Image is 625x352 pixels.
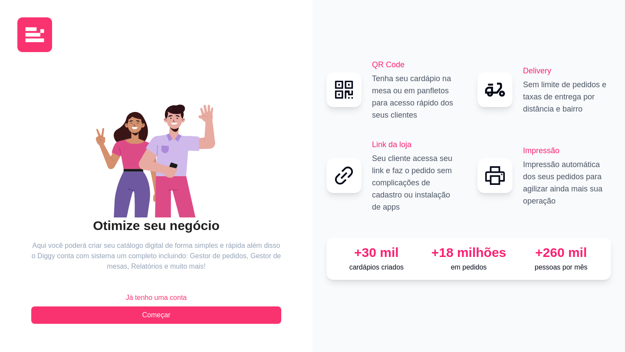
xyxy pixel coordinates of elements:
h2: Delivery [523,65,611,77]
span: Começar [142,310,171,320]
p: cardápios criados [334,262,419,273]
p: em pedidos [426,262,512,273]
span: Já tenho uma conta [126,293,187,303]
p: Seu cliente acessa seu link e faz o pedido sem complicações de cadastro ou instalação de apps [372,152,460,213]
p: pessoas por mês [518,262,604,273]
div: +18 milhões [426,245,512,260]
p: Sem limite de pedidos e taxas de entrega por distância e bairro [523,79,611,115]
p: Tenha seu cardápio na mesa ou em panfletos para acesso rápido dos seus clientes [372,72,460,121]
img: logo [17,17,52,52]
h2: Otimize seu negócio [31,217,281,234]
button: Já tenho uma conta [31,289,281,306]
h2: QR Code [372,59,460,71]
div: +30 mil [334,245,419,260]
button: Começar [31,306,281,324]
div: animation [31,87,281,217]
h2: Impressão [523,145,611,157]
div: +260 mil [518,245,604,260]
article: Aqui você poderá criar seu catálogo digital de forma simples e rápida além disso o Diggy conta co... [31,240,281,272]
h2: Link da loja [372,138,460,151]
p: Impressão automática dos seus pedidos para agilizar ainda mais sua operação [523,158,611,207]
